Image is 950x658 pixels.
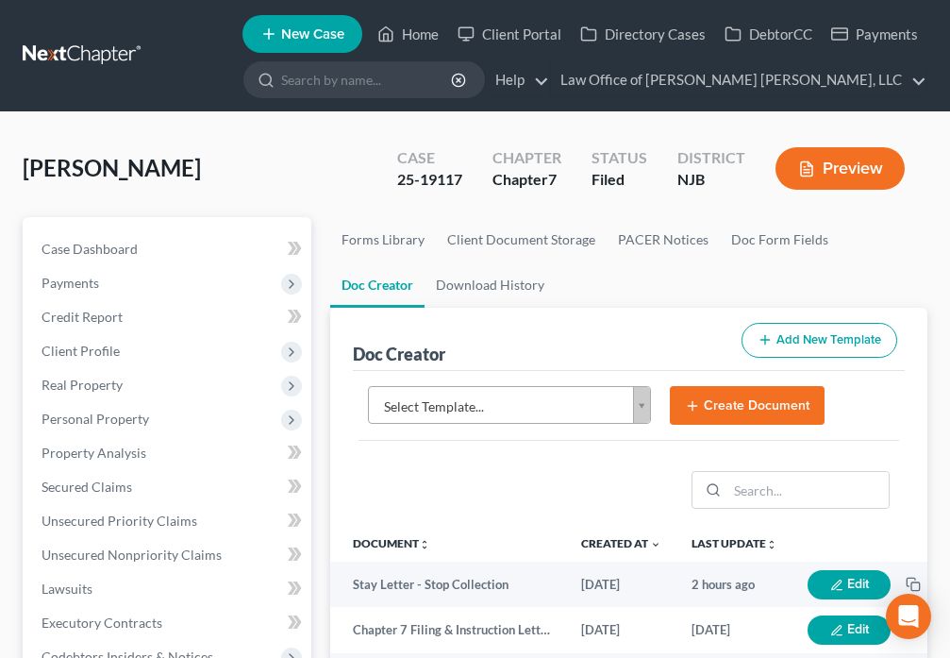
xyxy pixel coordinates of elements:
a: Property Analysis [26,436,311,470]
div: 25-19117 [397,169,462,191]
a: Doc Creator [330,262,425,308]
a: Lawsuits [26,572,311,606]
span: Personal Property [42,411,149,427]
span: Secured Claims [42,479,132,495]
i: unfold_more [766,539,777,550]
a: Last Updateunfold_more [692,536,777,550]
a: Forms Library [330,217,436,262]
span: New Case [281,27,344,42]
a: Download History [425,262,556,308]
div: Doc Creator [353,343,445,365]
a: Doc Form Fields [720,217,840,262]
td: [DATE] [676,607,792,652]
span: Executory Contracts [42,615,162,631]
span: Unsecured Nonpriority Claims [42,547,222,563]
a: Credit Report [26,300,311,334]
a: Created at expand_more [581,536,661,550]
span: Payments [42,275,99,291]
a: Secured Claims [26,470,311,504]
a: Home [368,17,448,51]
span: Client Profile [42,343,120,359]
button: Preview [775,147,905,190]
a: DebtorCC [715,17,822,51]
a: Unsecured Priority Claims [26,504,311,538]
button: Edit [808,616,891,645]
div: Chapter [492,169,561,191]
a: PACER Notices [607,217,720,262]
div: Chapter [492,147,561,169]
span: Case Dashboard [42,241,138,257]
input: Search by name... [281,62,454,97]
td: 2 hours ago [676,562,792,607]
span: Lawsuits [42,581,92,597]
i: unfold_more [419,539,430,550]
a: Executory Contracts [26,606,311,640]
span: [PERSON_NAME] [23,154,201,181]
a: Help [486,63,549,97]
span: Credit Report [42,309,123,325]
div: Case [397,147,462,169]
div: District [677,147,745,169]
a: Client Document Storage [436,217,607,262]
div: Open Intercom Messenger [886,594,931,639]
a: Client Portal [448,17,571,51]
a: Law Office of [PERSON_NAME] [PERSON_NAME], LLC [551,63,926,97]
span: Unsecured Priority Claims [42,513,197,529]
a: Unsecured Nonpriority Claims [26,538,311,572]
span: Real Property [42,377,123,393]
span: 7 [548,170,557,188]
button: Create Document [670,386,825,426]
i: expand_more [650,539,661,550]
div: NJB [677,169,745,191]
a: Select Template... [368,386,651,424]
td: [DATE] [566,607,676,652]
div: Filed [592,169,647,191]
button: Add New Template [742,323,897,358]
span: Select Template... [384,395,610,419]
td: [DATE] [566,562,676,607]
a: Directory Cases [571,17,715,51]
td: Chapter 7 Filing & Instruction Letter - [PERSON_NAME] Trustee [330,607,566,652]
td: Stay Letter - Stop Collection [330,562,566,607]
a: Payments [822,17,927,51]
span: Property Analysis [42,445,146,461]
button: Edit [808,570,891,599]
a: Case Dashboard [26,232,311,266]
a: Documentunfold_more [353,536,430,550]
div: Status [592,147,647,169]
input: Search... [727,472,889,508]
